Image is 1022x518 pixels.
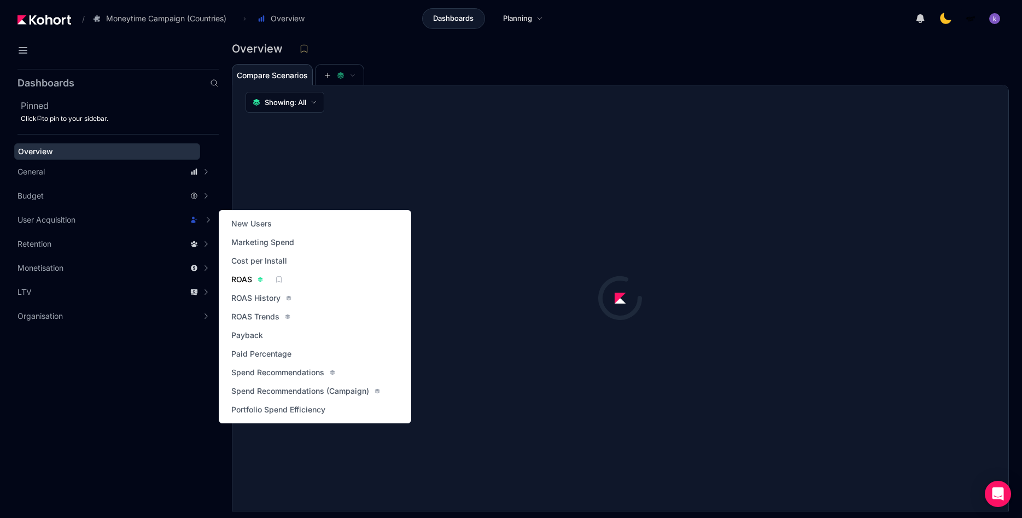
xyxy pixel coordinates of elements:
[231,386,369,397] span: Spend Recommendations (Campaign)
[231,255,287,266] span: Cost per Install
[17,287,32,298] span: LTV
[14,143,200,160] a: Overview
[18,147,53,156] span: Overview
[965,13,976,24] img: logo_MoneyTimeLogo_1_20250619094856634230.png
[231,330,263,341] span: Payback
[231,367,324,378] span: Spend Recommendations
[265,97,306,108] span: Showing: All
[17,190,44,201] span: Budget
[492,8,554,29] a: Planning
[87,9,238,28] button: Moneytime Campaign (Countries)
[228,253,290,269] a: Cost per Install
[422,8,485,29] a: Dashboards
[237,72,308,79] span: Compare Scenarios
[17,214,75,225] span: User Acquisition
[21,99,219,112] h2: Pinned
[231,293,281,304] span: ROAS History
[231,348,291,359] span: Paid Percentage
[228,309,294,324] a: ROAS Trends
[231,274,252,285] span: ROAS
[228,383,383,399] a: Spend Recommendations (Campaign)
[17,311,63,322] span: Organisation
[985,481,1011,507] div: Open Intercom Messenger
[106,13,226,24] span: Moneytime Campaign (Countries)
[228,290,295,306] a: ROAS History
[231,404,325,415] span: Portfolio Spend Efficiency
[17,263,63,273] span: Monetisation
[228,235,297,250] a: Marketing Spend
[232,43,289,54] h3: Overview
[228,328,266,343] a: Payback
[231,237,294,248] span: Marketing Spend
[252,9,316,28] button: Overview
[228,365,338,380] a: Spend Recommendations
[17,15,71,25] img: Kohort logo
[503,13,532,24] span: Planning
[228,216,275,231] a: New Users
[241,14,248,23] span: ›
[231,311,279,322] span: ROAS Trends
[17,238,51,249] span: Retention
[231,218,272,229] span: New Users
[228,272,266,287] a: ROAS
[17,78,74,88] h2: Dashboards
[228,402,329,417] a: Portfolio Spend Efficiency
[21,114,219,123] div: Click to pin to your sidebar.
[73,13,85,25] span: /
[17,166,45,177] span: General
[228,346,295,362] a: Paid Percentage
[433,13,474,24] span: Dashboards
[271,13,305,24] span: Overview
[246,92,324,113] button: Showing: All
